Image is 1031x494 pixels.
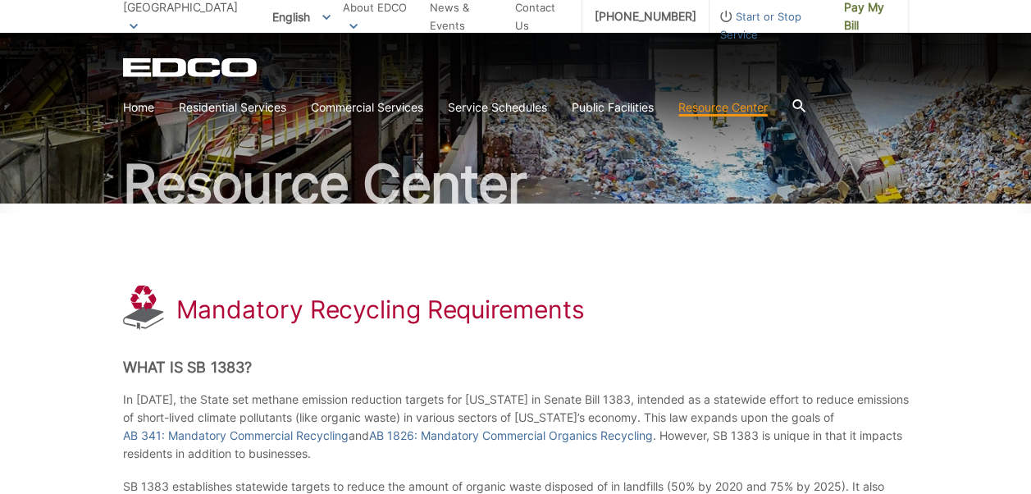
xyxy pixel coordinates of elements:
[678,98,768,117] a: Resource Center
[123,391,909,463] p: In [DATE], the State set methane emission reduction targets for [US_STATE] in Senate Bill 1383, i...
[123,359,909,377] h2: What is SB 1383?
[369,427,653,445] a: AB 1826: Mandatory Commercial Organics Recycling
[311,98,423,117] a: Commercial Services
[260,3,343,30] span: English
[572,98,654,117] a: Public Facilities
[448,98,547,117] a: Service Schedules
[123,427,349,445] a: AB 341: Mandatory Commercial Recycling
[123,158,909,210] h2: Resource Center
[123,57,259,77] a: EDCD logo. Return to the homepage.
[176,295,585,324] h1: Mandatory Recycling Requirements
[123,98,154,117] a: Home
[179,98,286,117] a: Residential Services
